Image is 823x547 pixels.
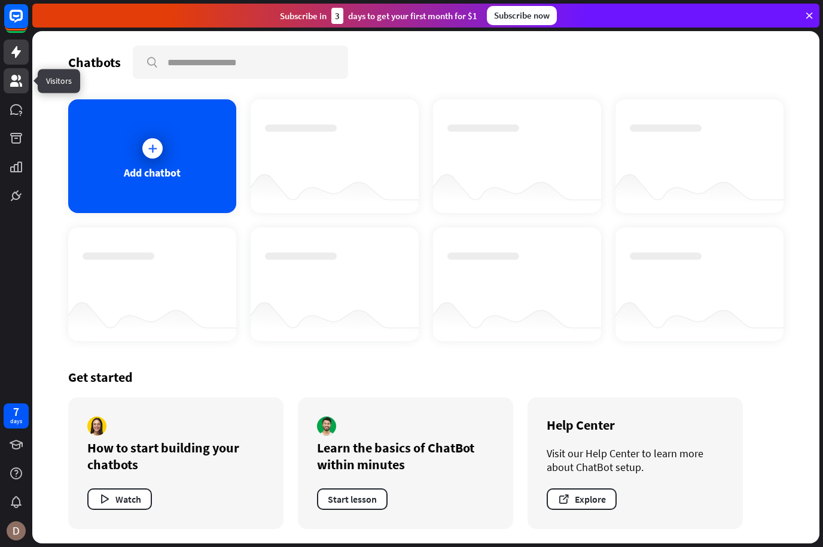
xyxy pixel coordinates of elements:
div: Subscribe now [487,6,557,25]
img: author [87,417,106,436]
div: Subscribe in days to get your first month for $1 [280,8,477,24]
div: 7 [13,406,19,417]
div: Help Center [547,417,724,433]
div: Add chatbot [124,166,181,180]
button: Watch [87,488,152,510]
div: 3 [331,8,343,24]
div: Learn the basics of ChatBot within minutes [317,439,494,473]
div: Chatbots [68,54,121,71]
div: How to start building your chatbots [87,439,264,473]
button: Start lesson [317,488,388,510]
button: Open LiveChat chat widget [10,5,45,41]
div: Visit our Help Center to learn more about ChatBot setup. [547,446,724,474]
button: Explore [547,488,617,510]
img: author [317,417,336,436]
div: days [10,417,22,426]
a: 7 days [4,403,29,429]
div: Get started [68,369,784,385]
